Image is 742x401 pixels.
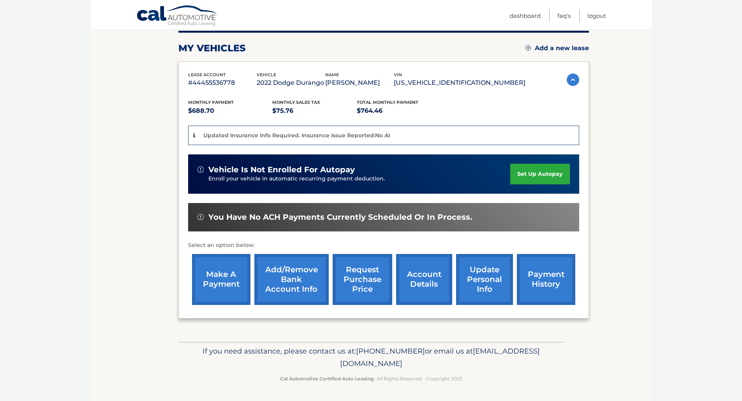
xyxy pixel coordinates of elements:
span: lease account [188,72,226,77]
img: alert-white.svg [197,214,204,220]
img: add.svg [525,45,531,51]
a: FAQ's [557,9,571,22]
a: Logout [587,9,606,22]
p: Select an option below: [188,241,579,250]
a: Add/Remove bank account info [254,254,329,305]
img: accordion-active.svg [567,74,579,86]
span: Monthly sales Tax [272,100,320,105]
p: $764.46 [357,105,441,116]
span: Total Monthly Payment [357,100,418,105]
span: vehicle [257,72,276,77]
h2: my vehicles [178,42,246,54]
p: $75.76 [272,105,357,116]
img: alert-white.svg [197,166,204,173]
span: vehicle is not enrolled for autopay [208,165,355,175]
span: [PHONE_NUMBER] [356,347,425,355]
strong: Cal Automotive Certified Auto Leasing [280,376,374,382]
a: payment history [517,254,575,305]
a: update personal info [456,254,513,305]
span: You have no ACH payments currently scheduled or in process. [208,212,472,222]
span: vin [394,72,402,77]
p: #44455536778 [188,77,257,88]
p: If you need assistance, please contact us at: or email us at [183,345,559,370]
a: request purchase price [333,254,392,305]
p: $688.70 [188,105,273,116]
a: account details [396,254,452,305]
a: make a payment [192,254,250,305]
a: Cal Automotive [136,5,218,28]
p: - All Rights Reserved - Copyright 2025 [183,375,559,383]
p: [US_VEHICLE_IDENTIFICATION_NUMBER] [394,77,525,88]
p: 2022 Dodge Durango [257,77,325,88]
p: Enroll your vehicle in automatic recurring payment deduction. [208,175,511,183]
span: name [325,72,339,77]
span: Monthly Payment [188,100,234,105]
a: Dashboard [509,9,541,22]
p: Updated Insurance Info Required. Insurance Issue Reported:No AI [203,132,390,139]
p: [PERSON_NAME] [325,77,394,88]
a: set up autopay [510,164,569,184]
a: Add a new lease [525,44,589,52]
